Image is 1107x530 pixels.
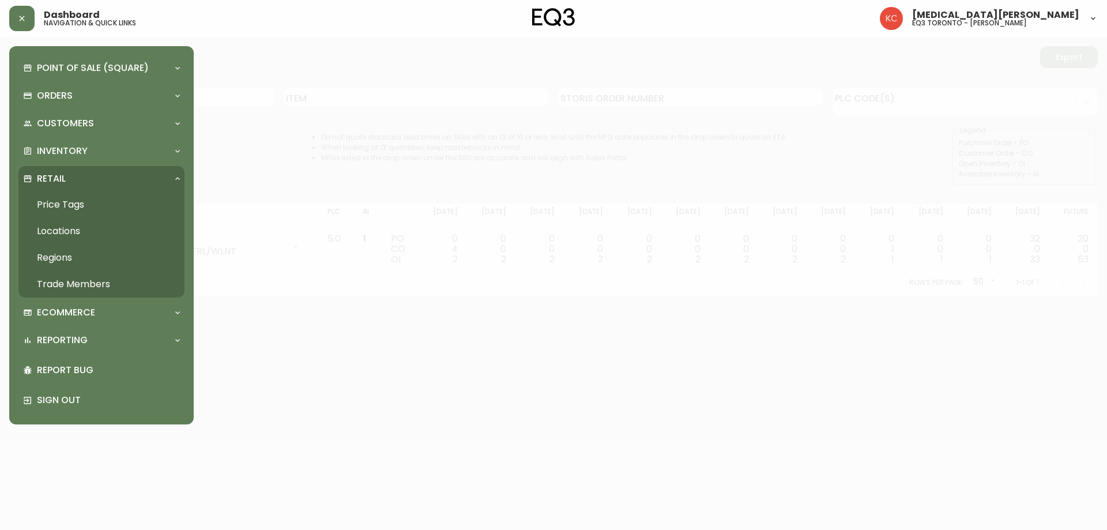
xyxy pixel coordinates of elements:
p: Retail [37,172,66,185]
a: Locations [18,218,184,245]
div: Retail [18,166,184,191]
div: Sign Out [18,385,184,415]
h5: eq3 toronto - [PERSON_NAME] [912,20,1027,27]
a: Regions [18,245,184,271]
div: Inventory [18,138,184,164]
img: logo [532,8,575,27]
p: Inventory [37,145,88,157]
a: Price Tags [18,191,184,218]
img: 6487344ffbf0e7f3b216948508909409 [880,7,903,30]
span: [MEDICAL_DATA][PERSON_NAME] [912,10,1079,20]
div: Report Bug [18,355,184,385]
a: Trade Members [18,271,184,298]
div: Reporting [18,328,184,353]
p: Ecommerce [37,306,95,319]
div: Point of Sale (Square) [18,55,184,81]
span: Dashboard [44,10,100,20]
p: Point of Sale (Square) [37,62,149,74]
p: Orders [37,89,73,102]
h5: navigation & quick links [44,20,136,27]
div: Ecommerce [18,300,184,325]
p: Reporting [37,334,88,347]
div: Orders [18,83,184,108]
p: Report Bug [37,364,180,377]
div: Customers [18,111,184,136]
p: Customers [37,117,94,130]
p: Sign Out [37,394,180,407]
